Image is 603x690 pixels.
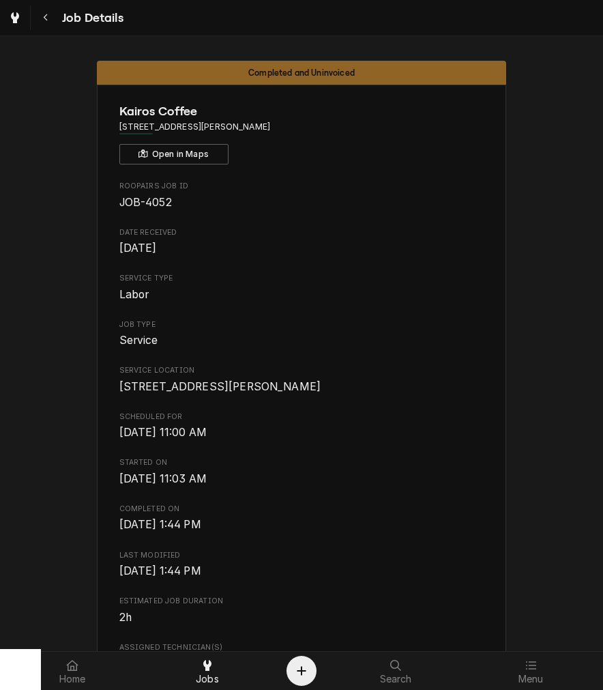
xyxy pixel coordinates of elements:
span: Estimated Job Duration [119,596,484,607]
span: Job Details [58,9,123,27]
div: Date Received [119,227,484,257]
span: Jobs [196,674,219,685]
span: Scheduled For [119,412,484,422]
span: Date Received [119,227,484,238]
span: [DATE] [119,242,157,255]
span: [DATE] 11:00 AM [119,426,207,439]
span: [DATE] 1:44 PM [119,518,201,531]
span: Service Location [119,379,484,395]
div: Completed On [119,504,484,533]
span: Completed On [119,517,484,533]
div: Estimated Job Duration [119,596,484,625]
span: Roopairs Job ID [119,181,484,192]
span: Name [119,102,484,121]
span: Started On [119,471,484,487]
button: Open in Maps [119,144,229,164]
a: Search [329,655,462,687]
button: Navigate back [33,5,58,30]
span: Assigned Technician(s) [119,642,484,653]
span: Last Modified [119,563,484,579]
span: Home [59,674,86,685]
span: Job Type [119,332,484,349]
a: Jobs [141,655,274,687]
a: Go to Jobs [3,5,27,30]
span: Last Modified [119,550,484,561]
div: Job Type [119,319,484,349]
span: [DATE] 1:44 PM [119,564,201,577]
span: Estimated Job Duration [119,609,484,626]
div: Roopairs Job ID [119,181,484,210]
span: Service Type [119,287,484,303]
button: Create Object [286,656,317,686]
span: Search [380,674,412,685]
a: Menu [464,655,598,687]
div: Client Information [119,102,484,164]
div: Service Type [119,273,484,302]
span: Labor [119,288,149,301]
span: Job Type [119,319,484,330]
span: Address [119,121,484,133]
span: Service Type [119,273,484,284]
div: Service Location [119,365,484,394]
div: Status [97,61,506,85]
div: Assigned Technician(s) [119,642,484,672]
span: JOB-4052 [119,196,172,209]
span: [DATE] 11:03 AM [119,472,207,485]
span: Started On [119,457,484,468]
span: Completed and Uninvoiced [248,68,355,77]
div: Started On [119,457,484,487]
span: 2h [119,611,132,624]
span: Roopairs Job ID [119,195,484,211]
span: Menu [518,674,544,685]
span: Service Location [119,365,484,376]
span: [STREET_ADDRESS][PERSON_NAME] [119,380,321,393]
a: Home [5,655,139,687]
span: Scheduled For [119,425,484,441]
div: Scheduled For [119,412,484,441]
span: Date Received [119,240,484,257]
span: Completed On [119,504,484,515]
span: Service [119,334,158,347]
div: Last Modified [119,550,484,579]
